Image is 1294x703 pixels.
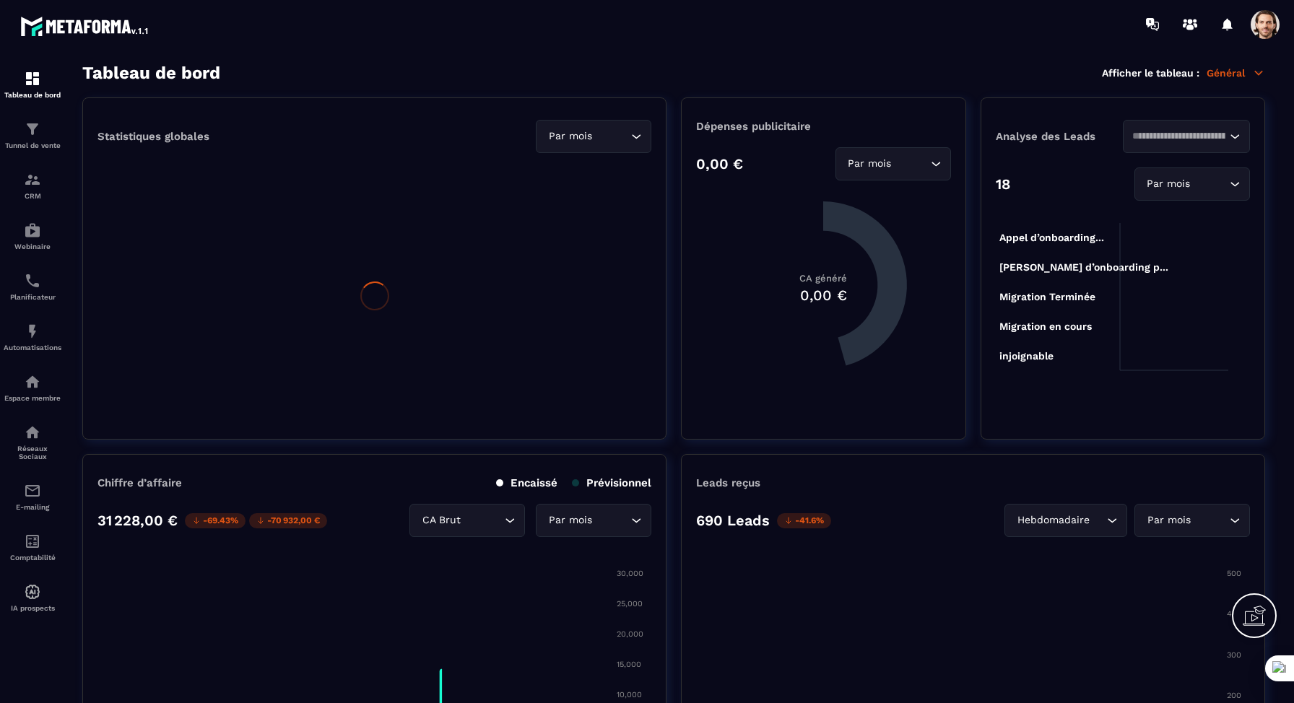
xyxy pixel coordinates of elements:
[24,70,41,87] img: formation
[97,130,209,143] p: Statistiques globales
[696,120,950,133] p: Dépenses publicitaire
[1227,609,1242,619] tspan: 400
[24,121,41,138] img: formation
[97,512,178,529] p: 31 228,00 €
[24,171,41,188] img: formation
[24,482,41,499] img: email
[1194,512,1226,528] input: Search for option
[4,243,61,250] p: Webinaire
[1227,650,1241,660] tspan: 300
[4,554,61,562] p: Comptabilité
[24,272,41,289] img: scheduler
[545,128,595,144] span: Par mois
[4,91,61,99] p: Tableau de bord
[4,312,61,362] a: automationsautomationsAutomatisations
[777,513,831,528] p: -41.6%
[4,141,61,149] p: Tunnel de vente
[4,522,61,572] a: accountantaccountantComptabilité
[24,424,41,441] img: social-network
[696,512,770,529] p: 690 Leads
[617,599,643,608] tspan: 25,000
[4,261,61,312] a: schedulerschedulerPlanificateur
[1134,167,1250,201] div: Search for option
[996,130,1123,143] p: Analyse des Leads
[185,513,246,528] p: -69.43%
[4,344,61,351] p: Automatisations
[24,583,41,601] img: automations
[1144,176,1194,192] span: Par mois
[4,503,61,511] p: E-mailing
[617,660,641,669] tspan: 15,000
[4,445,61,460] p: Réseaux Sociaux
[4,471,61,522] a: emailemailE-mailing
[999,320,1091,333] tspan: Migration en cours
[1144,512,1194,528] span: Par mois
[996,175,1010,193] p: 18
[82,63,220,83] h3: Tableau de bord
[24,222,41,239] img: automations
[419,512,464,528] span: CA Brut
[1227,691,1241,700] tspan: 200
[409,504,525,537] div: Search for option
[595,512,628,528] input: Search for option
[1207,66,1265,79] p: Général
[1134,504,1250,537] div: Search for option
[999,350,1053,362] tspan: injoignable
[4,110,61,160] a: formationformationTunnel de vente
[1227,569,1241,578] tspan: 500
[24,373,41,390] img: automations
[696,155,743,173] p: 0,00 €
[4,160,61,211] a: formationformationCRM
[1194,176,1226,192] input: Search for option
[4,362,61,413] a: automationsautomationsEspace membre
[1004,504,1127,537] div: Search for option
[4,59,61,110] a: formationformationTableau de bord
[4,192,61,200] p: CRM
[249,513,327,528] p: -70 932,00 €
[4,211,61,261] a: automationsautomationsWebinaire
[24,323,41,340] img: automations
[1132,128,1226,144] input: Search for option
[545,512,595,528] span: Par mois
[999,291,1095,303] tspan: Migration Terminée
[20,13,150,39] img: logo
[999,261,1168,274] tspan: [PERSON_NAME] d’onboarding p...
[4,293,61,301] p: Planificateur
[496,476,557,489] p: Encaissé
[4,394,61,402] p: Espace membre
[24,533,41,550] img: accountant
[835,147,951,180] div: Search for option
[617,569,643,578] tspan: 30,000
[4,413,61,471] a: social-networksocial-networkRéseaux Sociaux
[617,629,643,639] tspan: 20,000
[595,128,628,144] input: Search for option
[617,690,642,699] tspan: 10,000
[1093,512,1103,528] input: Search for option
[97,476,182,489] p: Chiffre d’affaire
[464,512,501,528] input: Search for option
[845,156,895,172] span: Par mois
[536,120,651,153] div: Search for option
[572,476,651,489] p: Prévisionnel
[1123,120,1250,153] div: Search for option
[536,504,651,537] div: Search for option
[895,156,927,172] input: Search for option
[1014,512,1093,528] span: Hebdomadaire
[1102,67,1199,79] p: Afficher le tableau :
[4,604,61,612] p: IA prospects
[696,476,760,489] p: Leads reçus
[999,232,1103,244] tspan: Appel d’onboarding...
